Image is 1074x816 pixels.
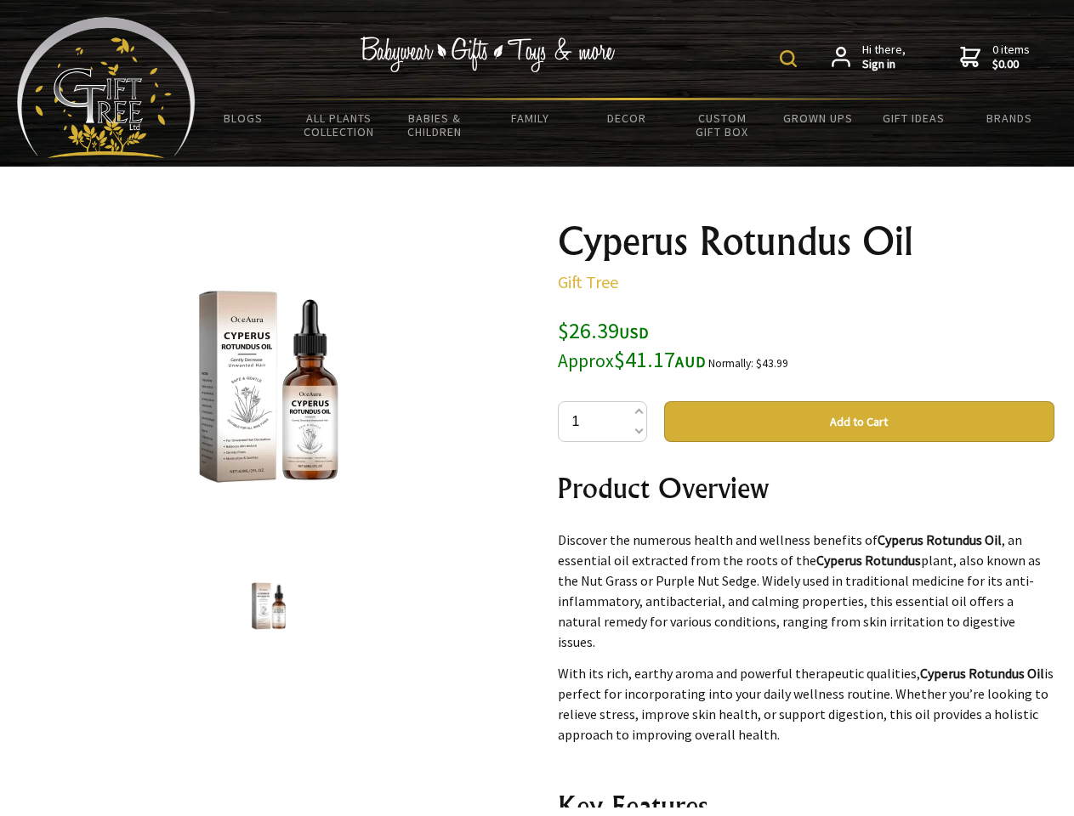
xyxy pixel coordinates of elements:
[780,50,797,67] img: product search
[832,42,906,72] a: Hi there,Sign in
[558,316,706,373] span: $26.39 $41.17
[17,17,196,158] img: Babyware - Gifts - Toys and more...
[770,100,866,136] a: Grown Ups
[862,42,906,72] span: Hi there,
[558,663,1054,745] p: With its rich, earthy aroma and powerful therapeutic qualities, is perfect for incorporating into...
[619,323,649,343] span: USD
[558,349,614,372] small: Approx
[136,254,401,519] img: Cyperus Rotundus Oil
[236,574,301,638] img: Cyperus Rotundus Oil
[558,530,1054,652] p: Discover the numerous health and wellness benefits of , an essential oil extracted from the roots...
[920,665,1044,682] strong: Cyperus Rotundus Oil
[578,100,674,136] a: Decor
[816,552,921,569] strong: Cyperus Rotundus
[387,100,483,150] a: Babies & Children
[878,531,1002,548] strong: Cyperus Rotundus Oil
[361,37,616,72] img: Babywear - Gifts - Toys & more
[992,42,1030,72] span: 0 items
[664,401,1054,442] button: Add to Cart
[674,100,770,150] a: Custom Gift Box
[708,356,788,371] small: Normally: $43.99
[992,57,1030,72] strong: $0.00
[196,100,292,136] a: BLOGS
[483,100,579,136] a: Family
[558,467,1054,508] h2: Product Overview
[962,100,1058,136] a: Brands
[292,100,388,150] a: All Plants Collection
[558,271,618,292] a: Gift Tree
[675,352,706,371] span: AUD
[558,221,1054,262] h1: Cyperus Rotundus Oil
[862,57,906,72] strong: Sign in
[866,100,962,136] a: Gift Ideas
[960,42,1030,72] a: 0 items$0.00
